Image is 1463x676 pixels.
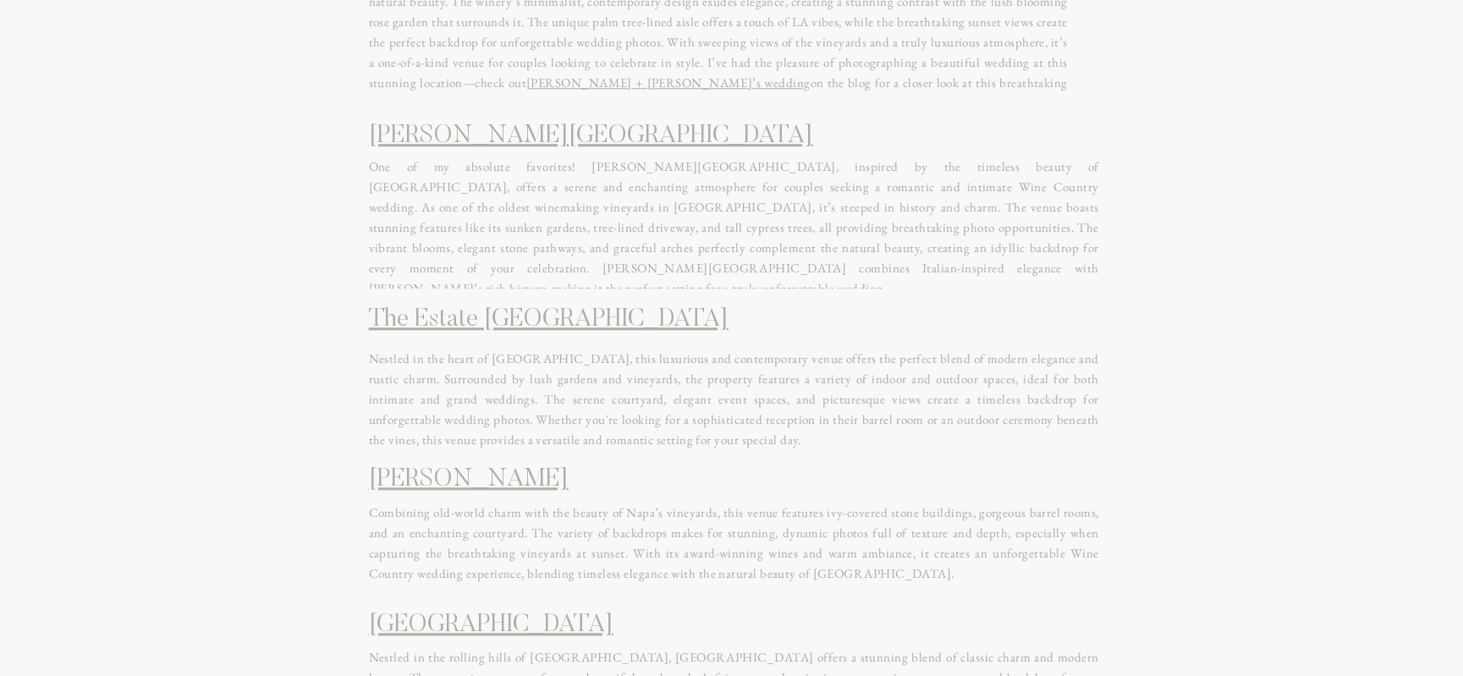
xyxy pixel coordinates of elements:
[369,157,1099,289] p: One of my absolute favorites! [PERSON_NAME][GEOGRAPHIC_DATA], inspired by the timeless beauty of ...
[369,124,813,149] a: [PERSON_NAME][GEOGRAPHIC_DATA]
[526,74,810,91] a: [PERSON_NAME] + [PERSON_NAME]’s wedding
[369,613,613,638] a: [GEOGRAPHIC_DATA]
[369,307,729,333] a: The Estate [GEOGRAPHIC_DATA]
[369,349,1099,464] p: Nestled in the heart of [GEOGRAPHIC_DATA], this luxurious and contemporary venue offers the perfe...
[369,467,569,492] a: [PERSON_NAME]
[369,503,1099,592] p: Combining old-world charm with the beauty of Napa’s vineyards, this venue features ivy-covered st...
